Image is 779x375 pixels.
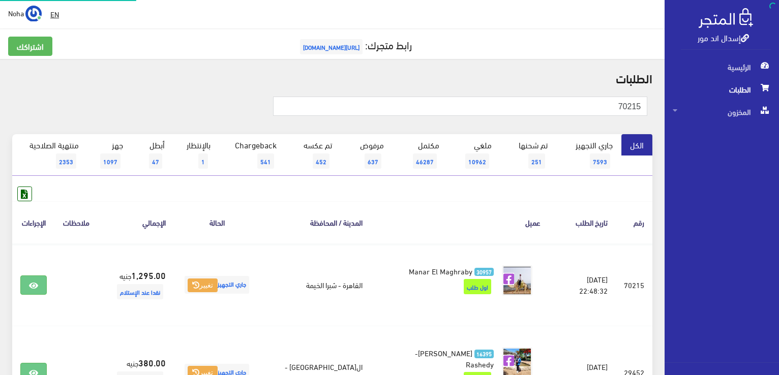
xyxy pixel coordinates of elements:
span: 46287 [413,153,437,169]
span: 2353 [56,153,76,169]
a: الكل [621,134,652,155]
a: مكتمل46287 [393,134,448,176]
input: بحث ( رقم الطلب, رقم الهاتف, الإسم, البريد اﻹلكتروني )... [273,97,647,116]
span: 637 [365,153,381,169]
span: 7593 [590,153,610,169]
a: Chargeback541 [219,134,285,176]
h2: الطلبات [12,71,652,84]
span: 452 [313,153,329,169]
th: ملاحظات [55,201,98,243]
a: تم شحنها251 [500,134,556,176]
span: Noha [8,7,24,19]
span: 47 [149,153,162,169]
a: المخزون [665,101,779,123]
th: الحالة [174,201,260,243]
span: 10962 [465,153,489,169]
th: الإجراءات [12,201,55,243]
span: الرئيسية [673,56,771,78]
span: [URL][DOMAIN_NAME] [300,39,363,54]
span: 541 [257,153,274,169]
td: جنيه [98,244,174,326]
img: picture [502,265,532,296]
a: مرفوض637 [341,134,393,176]
span: Manar El Maghraby [409,264,472,278]
u: EN [50,8,59,20]
span: 251 [528,153,545,169]
th: المدينة / المحافظة [260,201,371,243]
a: بالإنتظار1 [173,134,219,176]
span: 1 [198,153,208,169]
th: عميل [371,201,549,243]
a: تم عكسه452 [285,134,341,176]
a: 16395 [PERSON_NAME]-Rashedy [387,347,494,369]
a: EN [46,5,63,23]
a: ملغي10962 [448,134,500,176]
span: [PERSON_NAME]-Rashedy [415,346,494,371]
th: اﻹجمالي [98,201,174,243]
a: 30957 Manar El Maghraby [387,265,494,276]
span: المخزون [673,101,771,123]
a: اشتراكك [8,37,52,56]
a: جهز1097 [87,134,132,176]
span: اول طلب [464,279,491,294]
span: 16395 [474,350,494,358]
a: إسدال اند مور [698,30,749,45]
a: الطلبات [665,78,779,101]
td: 70215 [616,244,652,326]
img: . [699,8,753,28]
span: نقدا عند الإستلام [117,284,163,299]
a: الرئيسية [665,56,779,78]
span: جاري التجهيز [185,276,249,294]
a: منتهية الصلاحية2353 [12,134,87,176]
strong: 380.00 [138,356,166,369]
th: تاريخ الطلب [549,201,616,243]
strong: 1,295.00 [131,268,166,282]
span: 1097 [100,153,121,169]
a: جاري التجهيز7593 [556,134,622,176]
iframe: Drift Widget Chat Controller [12,305,51,344]
span: الطلبات [673,78,771,101]
td: القاهرة - شبرا الخيمة [260,244,371,326]
span: 30957 [474,268,494,276]
a: ... Noha [8,5,42,21]
th: رقم [616,201,652,243]
a: أبطل47 [132,134,173,176]
td: [DATE] 22:48:32 [549,244,616,326]
button: تغيير [188,278,218,293]
img: ... [25,6,42,22]
a: رابط متجرك:[URL][DOMAIN_NAME] [297,35,412,54]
